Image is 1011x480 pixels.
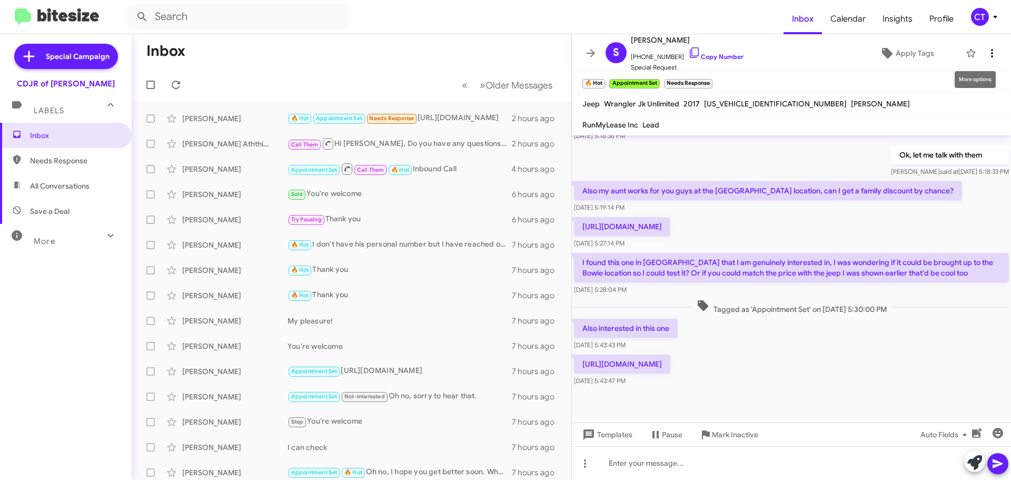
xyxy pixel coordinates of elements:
span: [DATE] 5:16:36 PM [574,132,625,140]
span: Special Campaign [46,51,110,62]
p: I found this one in [GEOGRAPHIC_DATA] that I am genuinely interested in, I was wondering if it co... [574,253,1009,282]
span: Try Pausing [291,216,322,223]
span: [PHONE_NUMBER] [631,46,744,62]
small: Needs Response [664,79,712,89]
div: My pleasure! [288,316,512,326]
div: 7 hours ago [512,341,563,351]
div: Thank you [288,289,512,301]
span: More [34,237,55,246]
span: Apply Tags [896,44,934,63]
div: CT [971,8,989,26]
button: Previous [455,74,474,96]
div: [PERSON_NAME] [182,113,288,124]
div: 7 hours ago [512,316,563,326]
span: Call Them [291,141,319,148]
div: 6 hours ago [512,189,563,200]
div: Oh no, sorry to hear that. [288,390,512,403]
div: [PERSON_NAME] [182,189,288,200]
span: Needs Response [369,115,414,122]
button: Apply Tags [853,44,960,63]
div: [PERSON_NAME] [182,316,288,326]
div: [PERSON_NAME] [182,442,288,453]
span: Labels [34,106,64,115]
div: CDJR of [PERSON_NAME] [17,79,115,89]
div: [URL][DOMAIN_NAME] [288,365,512,377]
div: [PERSON_NAME] [182,214,288,225]
span: 🔥 Hot [291,267,309,273]
nav: Page navigation example [456,74,559,96]
span: [US_VEHICLE_IDENTIFICATION_NUMBER] [704,99,847,109]
span: [DATE] 5:27:14 PM [574,239,625,247]
div: [PERSON_NAME] [182,417,288,427]
span: Sold [291,191,303,198]
button: Pause [641,425,691,444]
div: 7 hours ago [512,442,563,453]
span: Appointment Set [291,393,338,400]
p: [URL][DOMAIN_NAME] [574,355,670,374]
div: 6 hours ago [512,214,563,225]
span: 2017 [683,99,700,109]
span: Profile [921,4,962,34]
div: Hi [PERSON_NAME], Do you have any questions I can answer? [288,137,512,150]
p: Also my aunt works for you guys at the [GEOGRAPHIC_DATA] location, can I get a family discount by... [574,181,962,200]
div: 7 hours ago [512,265,563,276]
div: 7 hours ago [512,467,563,478]
a: Calendar [822,4,874,34]
button: CT [962,8,999,26]
div: You're welcome [288,416,512,428]
span: Not-Interested [344,393,385,400]
span: Needs Response [30,155,120,166]
p: Ok, let me talk with them [891,145,1009,164]
span: 🔥 Hot [291,241,309,248]
div: You're welcome [288,341,512,351]
span: Inbox [30,130,120,141]
a: Inbox [784,4,822,34]
button: Next [473,74,559,96]
div: Thank you [288,264,512,276]
div: [PERSON_NAME] [182,391,288,402]
span: Older Messages [485,80,552,91]
span: Pause [662,425,682,444]
span: All Conversations [30,181,90,191]
span: Wrangler Jk Unlimited [604,99,679,109]
span: Tagged as 'Appointment Set' on [DATE] 5:30:00 PM [692,299,891,315]
div: [PERSON_NAME] [182,290,288,301]
small: Appointment Set [609,79,659,89]
p: [URL][DOMAIN_NAME] [574,217,670,236]
span: Call Them [357,166,384,173]
div: [PERSON_NAME] [182,467,288,478]
div: More options [955,71,996,88]
input: Search [127,4,349,30]
div: 7 hours ago [512,417,563,427]
div: [PERSON_NAME] [182,265,288,276]
div: Oh no, I hope you get better soon. What time [DATE] would work best? [288,466,512,478]
h1: Inbox [146,43,185,60]
button: Auto Fields [912,425,979,444]
div: [PERSON_NAME] [182,366,288,377]
div: 2 hours ago [512,113,563,124]
span: S [613,44,619,61]
a: Copy Number [688,53,744,61]
div: [URL][DOMAIN_NAME] [288,112,512,124]
span: Lead [642,120,659,130]
a: Insights [874,4,921,34]
span: [DATE] 5:43:43 PM [574,341,626,349]
div: 2 hours ago [512,139,563,149]
span: [PERSON_NAME] [851,99,910,109]
div: [PERSON_NAME] [182,240,288,250]
small: 🔥 Hot [582,79,605,89]
span: » [480,79,485,92]
div: You're welcome [288,188,512,200]
span: Appointment Set [316,115,362,122]
span: Special Request [631,62,744,73]
div: 7 hours ago [512,290,563,301]
span: 🔥 Hot [291,292,309,299]
span: 🔥 Hot [391,166,409,173]
span: said at [940,168,958,175]
span: [PERSON_NAME] [DATE] 5:18:33 PM [891,168,1009,175]
div: [PERSON_NAME] [182,341,288,351]
a: Special Campaign [14,44,118,69]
